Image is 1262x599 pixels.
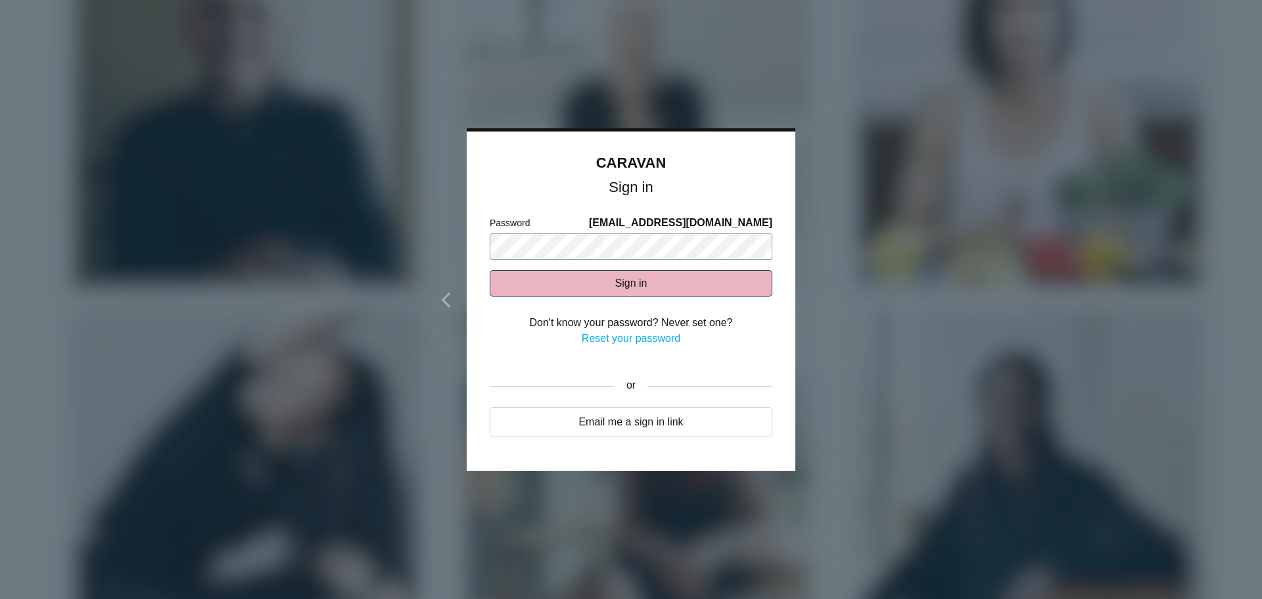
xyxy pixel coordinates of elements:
[589,215,772,231] span: [EMAIL_ADDRESS][DOMAIN_NAME]
[490,181,772,193] h1: Sign in
[490,216,530,230] label: Password
[490,270,772,297] button: Sign in
[490,407,772,437] a: Email me a sign in link
[615,370,647,402] div: or
[582,333,680,344] a: Reset your password
[490,315,772,331] div: Don't know your password? Never set one?
[596,155,666,171] a: CARAVAN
